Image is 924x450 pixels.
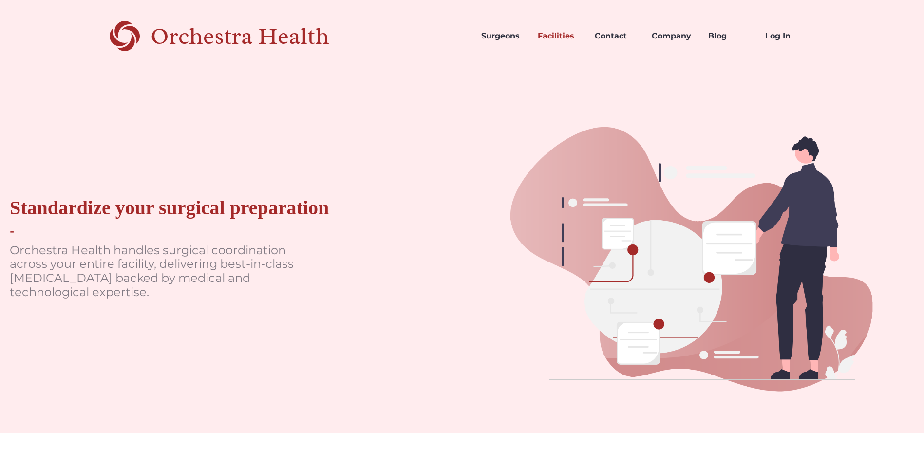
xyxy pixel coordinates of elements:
a: Company [644,19,701,53]
a: Orchestra Health [110,19,363,53]
div: Standardize your surgical preparation [10,196,329,220]
p: Orchestra Health handles surgical coordination across your entire facility, delivering best-in-cl... [10,244,302,300]
a: Facilities [530,19,587,53]
a: Blog [700,19,757,53]
a: Log In [757,19,814,53]
a: Contact [587,19,644,53]
div: Orchestra Health [151,26,363,46]
a: Surgeons [473,19,530,53]
div: - [10,225,14,239]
